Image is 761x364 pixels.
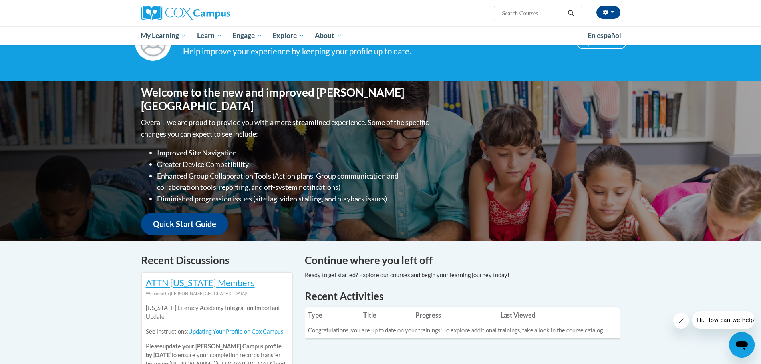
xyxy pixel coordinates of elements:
th: Progress [412,307,497,323]
span: About [315,31,342,40]
a: Quick Start Guide [141,213,228,235]
input: Search Courses [501,8,565,18]
h1: Recent Activities [305,289,620,303]
a: About [310,26,347,45]
h1: Welcome to the new and improved [PERSON_NAME][GEOGRAPHIC_DATA] [141,86,431,113]
span: Explore [272,31,304,40]
iframe: Message from company [692,311,755,329]
p: Overall, we are proud to provide you with a more streamlined experience. Some of the specific cha... [141,117,431,140]
button: Account Settings [596,6,620,19]
li: Improved Site Navigation [157,147,431,159]
a: Explore [267,26,310,45]
a: Engage [227,26,268,45]
li: Diminished progression issues (site lag, video stalling, and playback issues) [157,193,431,205]
iframe: Button to launch messaging window [729,332,755,358]
h4: Recent Discussions [141,253,293,268]
th: Title [360,307,412,323]
a: My Learning [136,26,192,45]
a: Cox Campus [141,6,293,20]
li: Greater Device Compatibility [157,159,431,170]
p: See instructions: [146,327,288,336]
iframe: Close message [673,313,689,329]
span: Learn [197,31,222,40]
span: Hi. How can we help? [5,6,65,12]
li: Enhanced Group Collaboration Tools (Action plans, Group communication and collaboration tools, re... [157,170,431,193]
p: [US_STATE] Literacy Academy Integration Important Update [146,304,288,321]
a: Learn [192,26,227,45]
div: Welcome to [PERSON_NAME][GEOGRAPHIC_DATA]! [146,289,288,298]
td: Congratulations, you are up to date on your trainings! To explore additional trainings, take a lo... [305,323,607,338]
div: Main menu [129,26,632,45]
span: My Learning [141,31,187,40]
a: ATTN [US_STATE] Members [146,277,255,288]
b: update your [PERSON_NAME] Campus profile by [DATE] [146,343,282,358]
th: Last Viewed [497,307,607,323]
a: En español [582,27,626,44]
span: En español [588,31,621,40]
th: Type [305,307,360,323]
span: Engage [232,31,262,40]
button: Search [565,8,577,18]
img: Cox Campus [141,6,230,20]
div: Help improve your experience by keeping your profile up to date. [183,45,565,58]
h4: Continue where you left off [305,253,620,268]
a: Updating Your Profile on Cox Campus [188,328,283,335]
